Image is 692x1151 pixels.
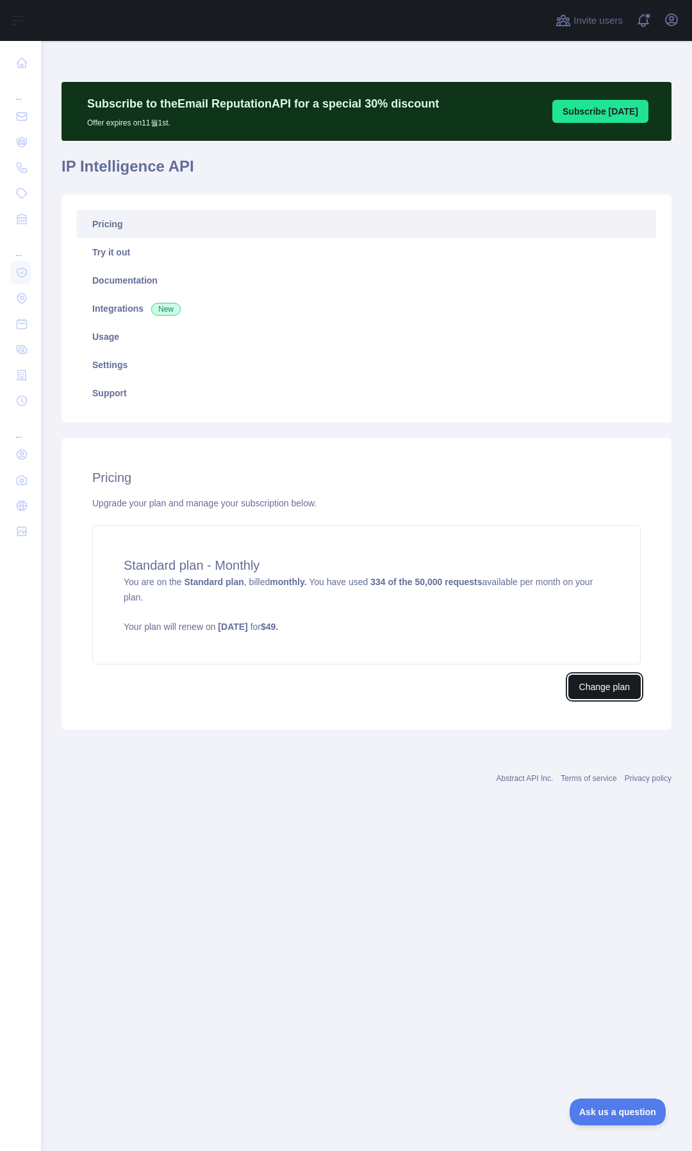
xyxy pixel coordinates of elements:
[87,113,439,128] p: Offer expires on 11월 1st.
[570,1099,666,1125] iframe: Toggle Customer Support
[87,95,439,113] p: Subscribe to the Email Reputation API for a special 30 % discount
[10,415,31,440] div: ...
[124,577,609,633] span: You are on the , billed You have used available per month on your plan.
[92,469,641,487] h2: Pricing
[77,351,656,379] a: Settings
[77,238,656,266] a: Try it out
[573,13,623,28] span: Invite users
[497,774,554,783] a: Abstract API Inc.
[62,156,671,187] h1: IP Intelligence API
[553,10,625,31] button: Invite users
[270,577,306,587] strong: monthly.
[92,497,641,510] div: Upgrade your plan and manage your subscription below.
[561,774,616,783] a: Terms of service
[77,294,656,323] a: Integrations New
[184,577,243,587] strong: Standard plan
[124,556,609,574] h4: Standard plan - Monthly
[625,774,671,783] a: Privacy policy
[10,233,31,259] div: ...
[77,379,656,407] a: Support
[77,266,656,294] a: Documentation
[151,303,181,316] span: New
[370,577,482,587] strong: 334 of the 50,000 requests
[552,100,648,123] button: Subscribe [DATE]
[10,77,31,102] div: ...
[218,622,247,632] strong: [DATE]
[77,210,656,238] a: Pricing
[124,620,609,633] p: Your plan will renew on for
[568,675,641,699] button: Change plan
[261,622,278,632] strong: $ 49 .
[77,323,656,351] a: Usage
